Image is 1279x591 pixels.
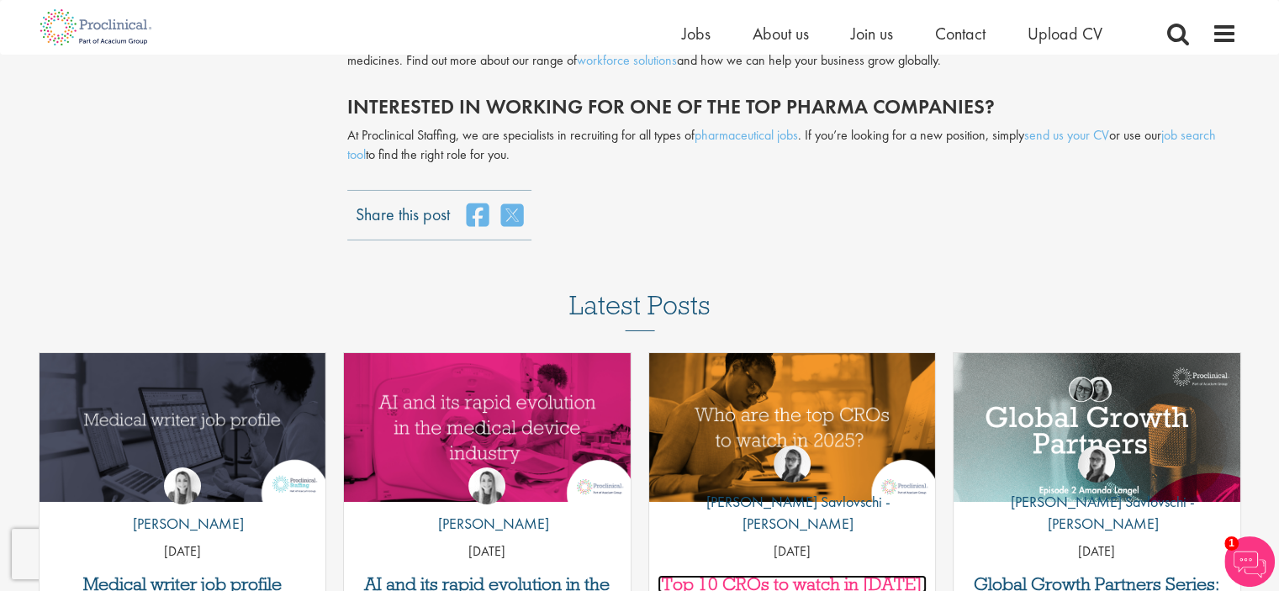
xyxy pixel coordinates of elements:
a: pharmaceutical jobs [695,126,798,144]
a: Hannah Burke [PERSON_NAME] [425,467,549,543]
label: Share this post [356,203,450,214]
h2: INTERESTED IN WORKING FOR ONE OF THE TOP PHARMA COMPANIES? [347,96,1237,118]
p: [DATE] [40,542,326,562]
p: [PERSON_NAME] Savlovschi - [PERSON_NAME] [954,491,1240,534]
img: AI and Its Impact on the Medical Device Industry | Proclinical [344,353,631,502]
img: Hannah Burke [468,467,505,504]
img: Chatbot [1224,536,1275,587]
iframe: reCAPTCHA [12,529,227,579]
a: Link to a post [344,353,631,502]
a: About us [753,23,809,45]
a: Link to a post [40,353,326,502]
h3: Latest Posts [569,291,711,331]
a: Upload CV [1028,23,1102,45]
a: Link to a post [649,353,936,502]
a: Jobs [682,23,711,45]
p: At Proclinical Staffing, we are specialists in recruiting for all types of . If you’re looking fo... [347,126,1237,165]
p: [PERSON_NAME] [425,513,549,535]
img: Theodora Savlovschi - Wicks [1078,446,1115,483]
p: [PERSON_NAME] Savlovschi - [PERSON_NAME] [649,491,936,534]
a: share on facebook [467,203,489,228]
p: [DATE] [954,542,1240,562]
a: Theodora Savlovschi - Wicks [PERSON_NAME] Savlovschi - [PERSON_NAME] [649,446,936,542]
img: Hannah Burke [164,467,201,504]
a: send us your CV [1024,126,1109,144]
img: Top 10 CROs 2025 | Proclinical [649,353,936,502]
a: workforce solutions [577,51,677,69]
a: Contact [935,23,986,45]
p: [DATE] [649,542,936,562]
a: Theodora Savlovschi - Wicks [PERSON_NAME] Savlovschi - [PERSON_NAME] [954,446,1240,542]
p: [PERSON_NAME] [120,513,244,535]
a: Join us [851,23,893,45]
a: share on twitter [501,203,523,228]
img: Medical writer job profile [40,353,326,502]
a: Link to a post [954,353,1240,502]
a: Hannah Burke [PERSON_NAME] [120,467,244,543]
img: Theodora Savlovschi - Wicks [774,446,811,483]
span: 1 [1224,536,1239,551]
p: [DATE] [344,542,631,562]
a: job search tool [347,126,1216,163]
